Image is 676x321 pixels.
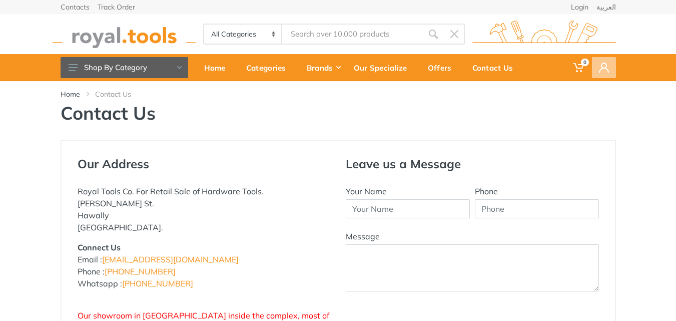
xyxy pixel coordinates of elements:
[421,54,465,81] a: Offers
[239,57,300,78] div: Categories
[61,89,80,99] a: Home
[204,25,283,44] select: Category
[300,57,347,78] div: Brands
[122,278,193,288] a: [PHONE_NUMBER]
[61,89,616,99] nav: breadcrumb
[571,4,588,11] a: Login
[53,21,196,48] img: royal.tools Logo
[105,266,176,276] a: [PHONE_NUMBER]
[197,57,239,78] div: Home
[95,89,146,99] li: Contact Us
[347,54,421,81] a: Our Specialize
[581,59,589,66] span: 0
[197,54,239,81] a: Home
[347,57,421,78] div: Our Specialize
[61,57,188,78] button: Shop By Category
[61,102,616,124] h1: Contact Us
[472,21,616,48] img: royal.tools Logo
[346,185,387,197] label: Your Name
[346,157,599,171] h4: Leave us a Message
[78,241,331,289] p: Email : Phone : Whatsapp :
[78,185,331,233] p: Royal Tools Co. For Retail Sale of Hardware Tools. [PERSON_NAME] St. Hawally [GEOGRAPHIC_DATA].
[102,254,239,264] a: [EMAIL_ADDRESS][DOMAIN_NAME]
[596,4,616,11] a: العربية
[346,230,380,242] label: Message
[465,57,527,78] div: Contact Us
[475,199,599,218] input: Phone
[61,4,90,11] a: Contacts
[239,54,300,81] a: Categories
[566,54,592,81] a: 0
[98,4,135,11] a: Track Order
[465,54,527,81] a: Contact Us
[421,57,465,78] div: Offers
[78,157,331,171] h4: Our Address
[346,199,470,218] input: Your Name
[475,185,498,197] label: Phone
[282,24,422,45] input: Site search
[78,242,121,252] strong: Connect Us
